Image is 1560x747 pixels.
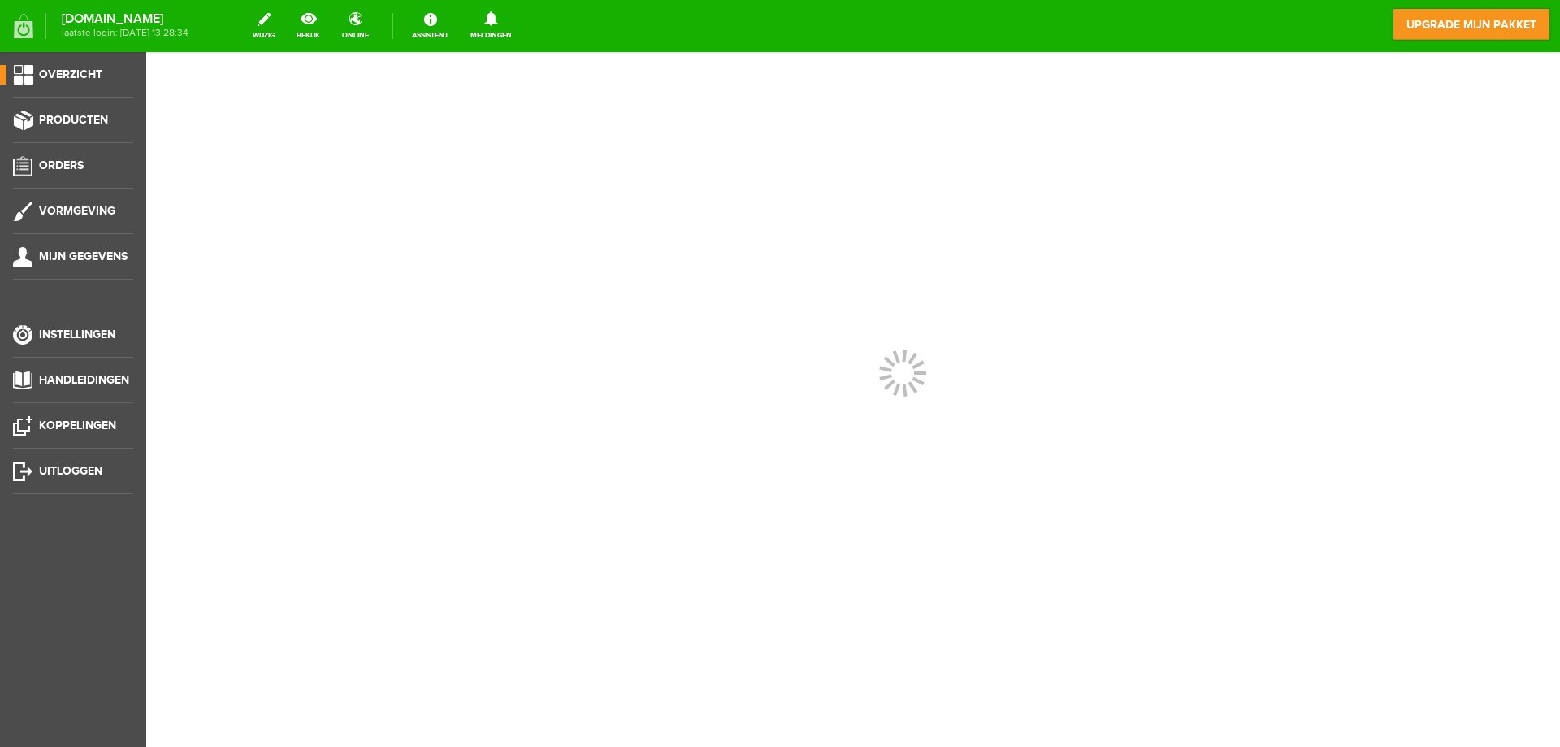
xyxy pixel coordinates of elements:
span: Koppelingen [39,419,116,432]
a: upgrade mijn pakket [1393,8,1550,41]
span: Vormgeving [39,204,115,218]
span: Mijn gegevens [39,250,128,263]
a: Meldingen [461,8,522,44]
a: bekijk [287,8,330,44]
a: Assistent [402,8,458,44]
strong: [DOMAIN_NAME] [62,15,188,24]
a: online [332,8,379,44]
span: Orders [39,159,84,172]
span: Uitloggen [39,464,102,478]
span: Handleidingen [39,373,129,387]
span: Instellingen [39,328,115,341]
span: laatste login: [DATE] 13:28:34 [62,28,188,37]
span: Producten [39,113,108,127]
a: wijzig [243,8,284,44]
span: Overzicht [39,67,102,81]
